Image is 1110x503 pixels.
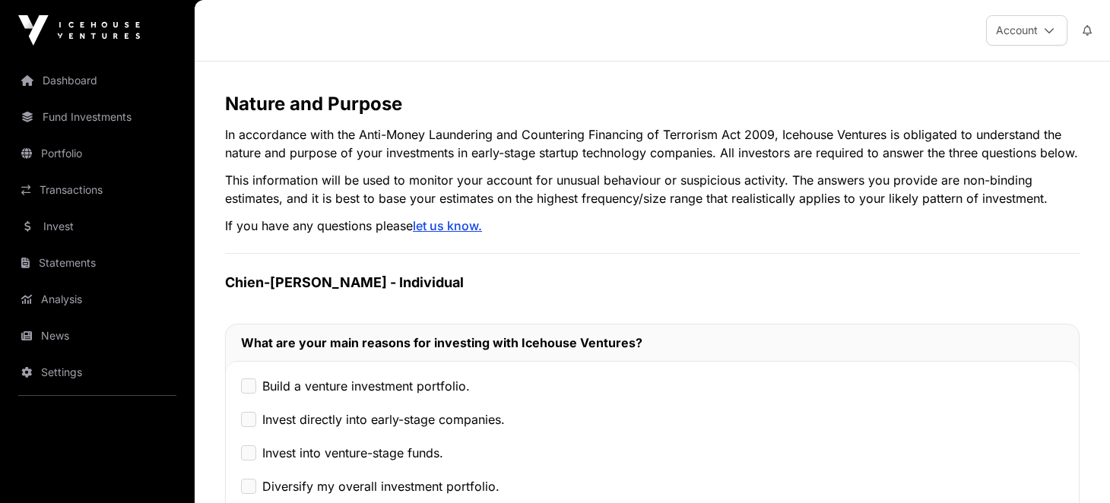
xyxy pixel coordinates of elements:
[12,137,182,170] a: Portfolio
[262,477,499,495] label: Diversify my overall investment portfolio.
[12,283,182,316] a: Analysis
[12,173,182,207] a: Transactions
[12,246,182,280] a: Statements
[12,319,182,353] a: News
[12,356,182,389] a: Settings
[986,15,1067,46] button: Account
[413,218,482,233] a: let us know.
[12,100,182,134] a: Fund Investments
[225,171,1080,207] p: This information will be used to monitor your account for unusual behaviour or suspicious activit...
[262,377,470,395] label: Build a venture investment portfolio.
[12,210,182,243] a: Invest
[12,64,182,97] a: Dashboard
[225,125,1080,162] p: In accordance with the Anti-Money Laundering and Countering Financing of Terrorism Act 2009, Iceh...
[262,410,505,429] label: Invest directly into early-stage companies.
[225,272,1080,293] h3: Chien-[PERSON_NAME] - Individual
[18,15,140,46] img: Icehouse Ventures Logo
[225,92,1080,116] h2: Nature and Purpose
[241,334,1064,352] h2: What are your main reasons for investing with Icehouse Ventures?
[262,444,443,462] label: Invest into venture-stage funds.
[225,217,1080,235] p: If you have any questions please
